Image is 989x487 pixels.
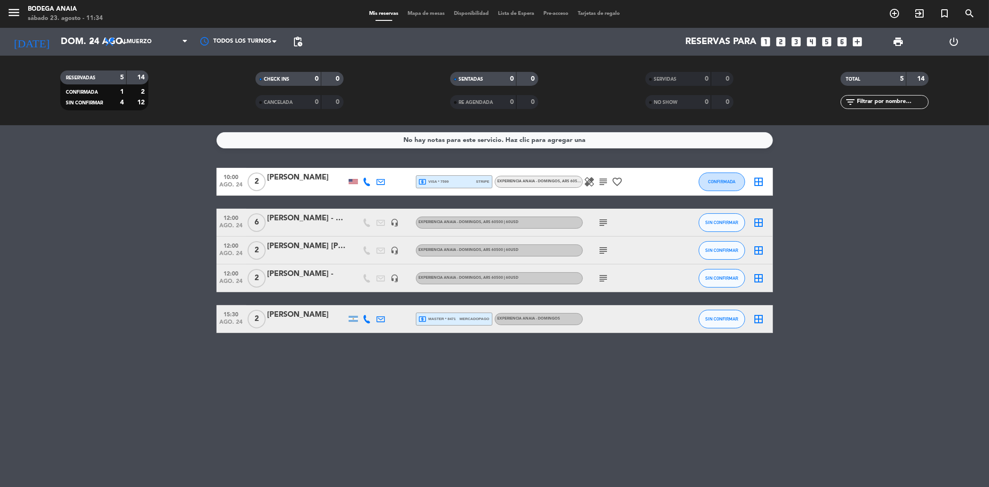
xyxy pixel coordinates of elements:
[137,99,147,106] strong: 12
[28,14,103,23] div: sábado 23. agosto - 11:34
[264,100,293,105] span: CANCELADA
[539,11,573,16] span: Pre-acceso
[914,8,925,19] i: exit_to_app
[846,77,861,82] span: TOTAL
[775,36,787,48] i: looks_two
[726,99,732,105] strong: 0
[705,220,738,225] span: SIN CONFIRMAR
[705,76,708,82] strong: 0
[248,173,266,191] span: 2
[705,248,738,253] span: SIN CONFIRMAR
[856,97,928,107] input: Filtrar por nombre...
[419,220,519,224] span: EXPERIENCIA ANAIA - DOMINGOS
[248,241,266,260] span: 2
[292,36,303,47] span: pending_actions
[699,269,745,288] button: SIN CONFIRMAR
[459,316,489,322] span: mercadopago
[220,319,243,330] span: ago. 24
[364,11,403,16] span: Mis reservas
[268,212,346,224] div: [PERSON_NAME] - Adora
[86,36,97,47] i: arrow_drop_down
[137,74,147,81] strong: 14
[419,315,427,323] i: local_atm
[612,176,623,187] i: favorite_border
[482,220,519,224] span: , ARS 60500 | 60USD
[66,90,98,95] span: CONFIRMADA
[598,217,609,228] i: subject
[482,248,519,252] span: , ARS 60500 | 60USD
[852,36,864,48] i: add_box
[598,273,609,284] i: subject
[391,246,399,255] i: headset_mic
[120,89,124,95] strong: 1
[315,99,319,105] strong: 0
[419,178,427,186] i: local_atm
[268,240,346,252] div: [PERSON_NAME] [PERSON_NAME] - BUS VITIVINÍCOLA
[120,99,124,106] strong: 4
[264,77,289,82] span: CHECK INS
[753,314,765,325] i: border_all
[459,100,493,105] span: RE AGENDADA
[449,11,493,16] span: Disponibilidad
[498,179,598,183] span: EXPERIENCIA ANAIA - DOMINGOS
[845,96,856,108] i: filter_list
[900,76,904,82] strong: 5
[268,172,346,184] div: [PERSON_NAME]
[220,171,243,182] span: 10:00
[120,74,124,81] strong: 5
[926,28,982,56] div: LOG OUT
[760,36,772,48] i: looks_one
[7,32,56,52] i: [DATE]
[248,310,266,328] span: 2
[531,76,536,82] strong: 0
[268,268,346,280] div: [PERSON_NAME] -
[403,135,586,146] div: No hay notas para este servicio. Haz clic para agregar una
[806,36,818,48] i: looks_4
[419,178,449,186] span: visa * 7599
[220,223,243,233] span: ago. 24
[598,176,609,187] i: subject
[708,179,735,184] span: CONFIRMADA
[220,268,243,278] span: 12:00
[510,76,514,82] strong: 0
[654,100,677,105] span: NO SHOW
[66,101,103,105] span: SIN CONFIRMAR
[654,77,676,82] span: SERVIDAS
[561,179,598,183] span: , ARS 60500 | 60USD
[949,36,960,47] i: power_settings_new
[476,179,490,185] span: stripe
[220,212,243,223] span: 12:00
[141,89,147,95] strong: 2
[315,76,319,82] strong: 0
[893,36,904,47] span: print
[336,76,341,82] strong: 0
[391,218,399,227] i: headset_mic
[705,99,708,105] strong: 0
[493,11,539,16] span: Lista de Espera
[753,217,765,228] i: border_all
[705,276,738,281] span: SIN CONFIRMAR
[336,99,341,105] strong: 0
[836,36,849,48] i: looks_6
[482,276,519,280] span: , ARS 60500 | 60USD
[726,76,732,82] strong: 0
[510,99,514,105] strong: 0
[753,176,765,187] i: border_all
[220,308,243,319] span: 15:30
[699,213,745,232] button: SIN CONFIRMAR
[821,36,833,48] i: looks_5
[248,269,266,288] span: 2
[531,99,536,105] strong: 0
[120,38,152,45] span: Almuerzo
[699,173,745,191] button: CONFIRMADA
[220,278,243,289] span: ago. 24
[498,317,561,320] span: EXPERIENCIA ANAIA - DOMINGOS
[220,240,243,250] span: 12:00
[248,213,266,232] span: 6
[419,315,456,323] span: master * 8471
[66,76,96,80] span: RESERVADAS
[391,274,399,282] i: headset_mic
[686,36,757,47] span: Reservas para
[7,6,21,19] i: menu
[791,36,803,48] i: looks_3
